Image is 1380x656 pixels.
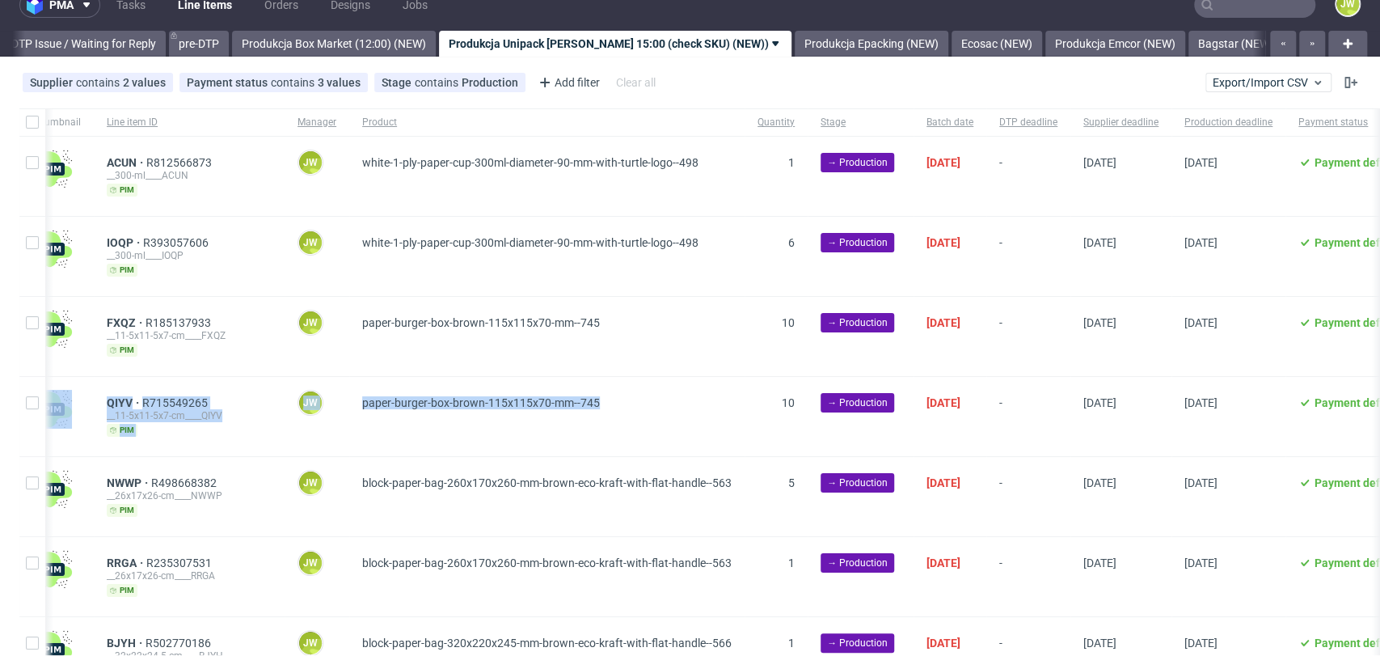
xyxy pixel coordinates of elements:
a: Produkcja Unipack [PERSON_NAME] 15:00 (check SKU) (NEW)) [439,31,791,57]
span: 1 [788,156,795,169]
span: Quantity [758,116,795,129]
span: 5 [788,476,795,489]
a: QIYV [107,396,142,409]
a: R498668382 [151,476,220,489]
span: Line item ID [107,116,272,129]
span: Stage [821,116,901,129]
span: Payment status [187,76,271,89]
span: [DATE] [1083,316,1116,329]
a: Produkcja Epacking (NEW) [795,31,948,57]
div: 2 values [123,76,166,89]
span: [DATE] [1184,557,1218,569]
span: Batch date [926,116,973,129]
span: 10 [782,316,795,329]
a: FXQZ [107,316,146,329]
span: [DATE] [926,156,960,169]
span: DTP deadline [999,116,1057,129]
span: Supplier [30,76,76,89]
div: __26x17x26-cm____RRGA [107,569,272,582]
span: [DATE] [1083,476,1116,489]
a: Produkcja Box Market (12:00) (NEW) [232,31,436,57]
span: block-paper-bag-320x220x245-mm-brown-eco-kraft-with-flat-handle--566 [362,637,732,650]
span: pim [107,344,137,357]
span: pim [107,264,137,277]
span: 10 [782,396,795,409]
a: R235307531 [146,557,215,569]
span: [DATE] [926,557,960,569]
div: __11-5x11-5x7-cm____QIYV [107,409,272,422]
span: pim [107,504,137,517]
span: Manager [298,116,336,129]
span: contains [271,76,318,89]
a: Bagstar (NEW) [1188,31,1283,57]
span: Production deadline [1184,116,1272,129]
div: __300-ml____IOQP [107,249,272,262]
span: pim [107,424,137,437]
span: [DATE] [1184,637,1218,650]
a: IOQP [107,236,143,249]
span: Product [362,116,732,129]
span: white-1-ply-paper-cup-300ml-diameter-90-mm-with-turtle-logo--498 [362,156,698,169]
span: → Production [827,476,888,490]
span: paper-burger-box-brown-115x115x70-mm--745 [362,316,600,329]
span: [DATE] [926,236,960,249]
span: [DATE] [1083,557,1116,569]
div: __11-5x11-5x7-cm____FXQZ [107,329,272,342]
a: R502770186 [146,637,214,650]
span: [DATE] [1184,156,1218,169]
a: R812566873 [146,156,215,169]
span: - [999,156,1057,197]
span: 1 [788,637,795,650]
div: Production [462,76,518,89]
span: [DATE] [1083,396,1116,409]
span: [DATE] [926,637,960,650]
div: __300-ml____ACUN [107,169,272,182]
span: - [999,396,1057,437]
span: [DATE] [1083,156,1116,169]
span: - [999,476,1057,517]
span: block-paper-bag-260x170x260-mm-brown-eco-kraft-with-flat-handle--563 [362,557,732,569]
span: [DATE] [1083,236,1116,249]
div: Clear all [613,71,659,94]
span: → Production [827,396,888,410]
span: Thumbnail [33,116,81,129]
span: block-paper-bag-260x170x260-mm-brown-eco-kraft-with-flat-handle--563 [362,476,732,489]
span: contains [415,76,462,89]
figcaption: JW [299,391,322,414]
span: → Production [827,556,888,570]
a: BJYH [107,637,146,650]
span: [DATE] [1184,396,1218,409]
span: - [999,316,1057,357]
span: pim [107,584,137,597]
figcaption: JW [299,472,322,494]
figcaption: JW [299,151,322,174]
span: [DATE] [1184,476,1218,489]
a: NWWP [107,476,151,489]
span: [DATE] [1083,637,1116,650]
span: → Production [827,636,888,650]
span: [DATE] [926,316,960,329]
span: Export/Import CSV [1213,76,1324,89]
span: ACUN [107,156,146,169]
span: → Production [827,315,888,330]
span: → Production [827,155,888,170]
span: Stage [382,76,415,89]
span: 6 [788,236,795,249]
button: Export/Import CSV [1205,73,1331,92]
a: R185137933 [146,316,214,329]
span: [DATE] [926,476,960,489]
span: [DATE] [926,396,960,409]
a: R715549265 [142,396,211,409]
a: RRGA [107,557,146,569]
a: pre-DTP [169,31,229,57]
